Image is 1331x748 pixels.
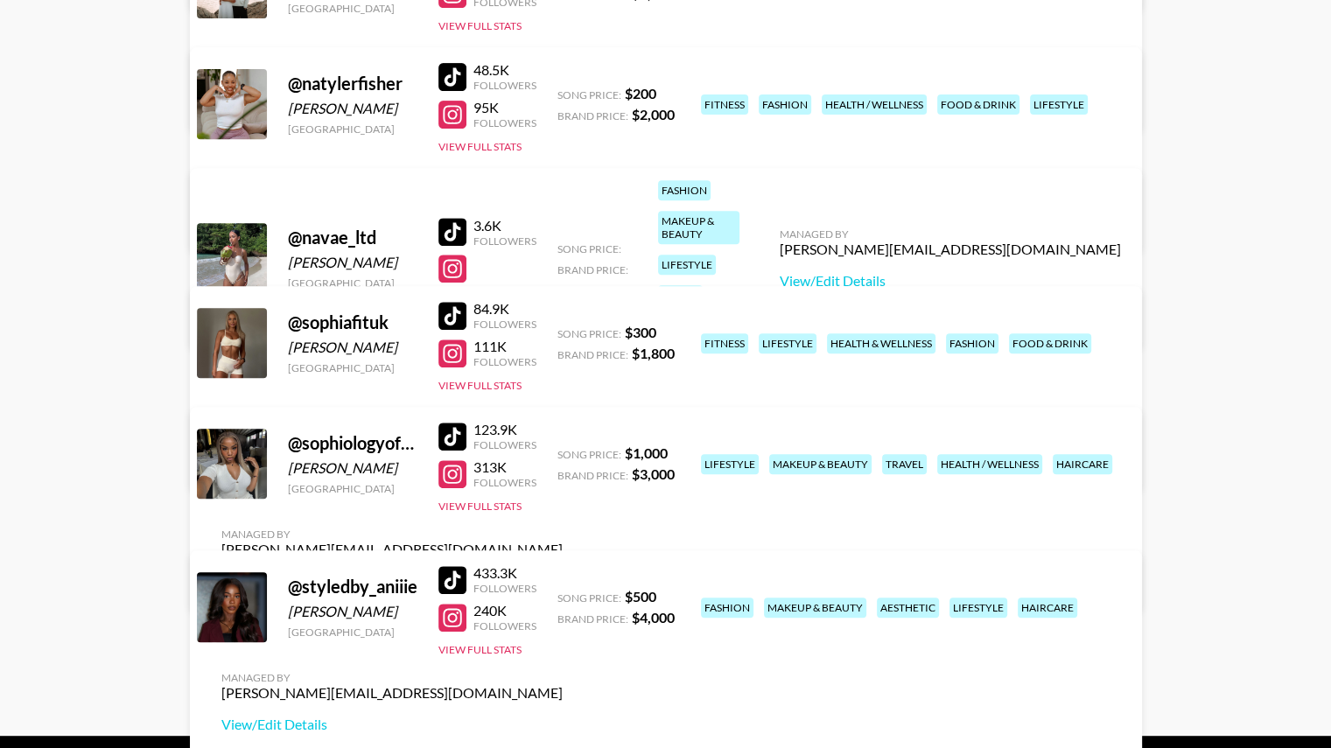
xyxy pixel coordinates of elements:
div: 111K [473,338,536,355]
div: Managed By [221,671,563,684]
span: Song Price: [557,448,621,461]
div: lifestyle [759,333,816,353]
div: [PERSON_NAME] [288,254,417,271]
div: fashion [946,333,998,353]
div: @ sophiafituk [288,311,417,333]
div: [PERSON_NAME] [288,339,417,356]
strong: $ 2,000 [632,106,675,122]
div: food & drink [1009,333,1091,353]
div: [PERSON_NAME] [288,100,417,117]
button: View Full Stats [438,140,522,153]
strong: $ 4,000 [632,609,675,626]
div: fashion [658,180,711,200]
div: lifestyle [1030,94,1088,115]
span: Song Price: [557,327,621,340]
span: Song Price: [557,242,621,255]
div: fashion [759,94,811,115]
div: Followers [473,116,536,129]
div: Followers [473,438,536,451]
div: 95K [473,99,536,116]
div: Followers [473,582,536,595]
div: travel [882,454,927,474]
div: 84.9K [473,300,536,318]
span: Brand Price: [557,612,628,626]
div: [PERSON_NAME][EMAIL_ADDRESS][DOMAIN_NAME] [780,241,1121,258]
div: health / wellness [937,454,1042,474]
a: View/Edit Details [221,716,563,733]
span: Song Price: [557,591,621,605]
button: View Full Stats [438,379,522,392]
div: [PERSON_NAME][EMAIL_ADDRESS][DOMAIN_NAME] [221,541,563,558]
div: [PERSON_NAME][EMAIL_ADDRESS][DOMAIN_NAME] [221,684,563,702]
div: fashion [701,598,753,618]
div: health / wellness [822,94,927,115]
span: Brand Price: [557,263,628,276]
div: Followers [473,619,536,633]
div: makeup & beauty [658,211,739,244]
div: fitness [701,94,748,115]
div: Followers [473,234,536,248]
div: food & drink [937,94,1019,115]
strong: $ 200 [625,85,656,101]
span: Brand Price: [557,348,628,361]
div: health & wellness [827,333,935,353]
strong: $ 1,000 [625,444,668,461]
div: [GEOGRAPHIC_DATA] [288,361,417,374]
div: Followers [473,355,536,368]
div: fitness [701,333,748,353]
div: Followers [473,476,536,489]
strong: $ 1,800 [632,345,675,361]
span: Brand Price: [557,109,628,122]
div: 123.9K [473,421,536,438]
div: [GEOGRAPHIC_DATA] [288,482,417,495]
div: haircare [1053,454,1112,474]
button: View Full Stats [438,19,522,32]
div: [GEOGRAPHIC_DATA] [288,276,417,290]
strong: $ 3,000 [632,465,675,482]
div: [GEOGRAPHIC_DATA] [288,122,417,136]
div: 240K [473,602,536,619]
div: @ styledby_aniiie [288,576,417,598]
div: Followers [473,318,536,331]
div: lifestyle [658,255,716,275]
div: Managed By [780,227,1121,241]
div: lifestyle [701,454,759,474]
div: haircare [1018,598,1077,618]
div: @ navae_ltd [288,227,417,248]
div: lifestyle [949,598,1007,618]
div: Followers [473,79,536,92]
div: aesthetic [877,598,939,618]
div: [GEOGRAPHIC_DATA] [288,2,417,15]
span: Brand Price: [557,469,628,482]
div: travel [658,285,703,305]
div: @ natylerfisher [288,73,417,94]
div: [PERSON_NAME] [288,603,417,620]
span: Song Price: [557,88,621,101]
div: 48.5K [473,61,536,79]
div: [GEOGRAPHIC_DATA] [288,626,417,639]
div: makeup & beauty [769,454,872,474]
div: 313K [473,458,536,476]
button: View Full Stats [438,500,522,513]
a: View/Edit Details [780,272,1121,290]
div: [PERSON_NAME] [288,459,417,477]
strong: $ 500 [625,588,656,605]
strong: $ 300 [625,324,656,340]
div: 433.3K [473,564,536,582]
div: 3.6K [473,217,536,234]
div: makeup & beauty [764,598,866,618]
button: View Full Stats [438,643,522,656]
div: Managed By [221,528,563,541]
div: @ sophiologyofficial [288,432,417,454]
